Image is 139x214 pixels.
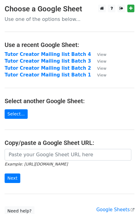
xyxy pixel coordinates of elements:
[5,41,134,49] h4: Use a recent Google Sheet:
[5,149,131,161] input: Paste your Google Sheet URL here
[97,73,106,77] small: View
[97,66,106,71] small: View
[5,72,91,78] a: Tutor Creator Mailing list Batch 1
[91,52,106,57] a: View
[5,5,134,14] h3: Choose a Google Sheet
[5,97,134,105] h4: Select another Google Sheet:
[91,65,106,71] a: View
[5,65,91,71] a: Tutor Creator Mailing list Batch 2
[91,72,106,78] a: View
[91,58,106,64] a: View
[5,16,134,22] p: Use one of the options below...
[5,58,91,64] a: Tutor Creator Mailing list Batch 3
[5,139,134,146] h4: Copy/paste a Google Sheet URL:
[5,109,28,119] a: Select...
[5,162,68,166] small: Example: [URL][DOMAIN_NAME]
[97,52,106,57] small: View
[97,59,106,64] small: View
[108,185,139,214] iframe: Chat Widget
[5,52,91,57] a: Tutor Creator Mailing list Batch 4
[96,207,134,212] a: Google Sheets
[5,173,20,183] input: Next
